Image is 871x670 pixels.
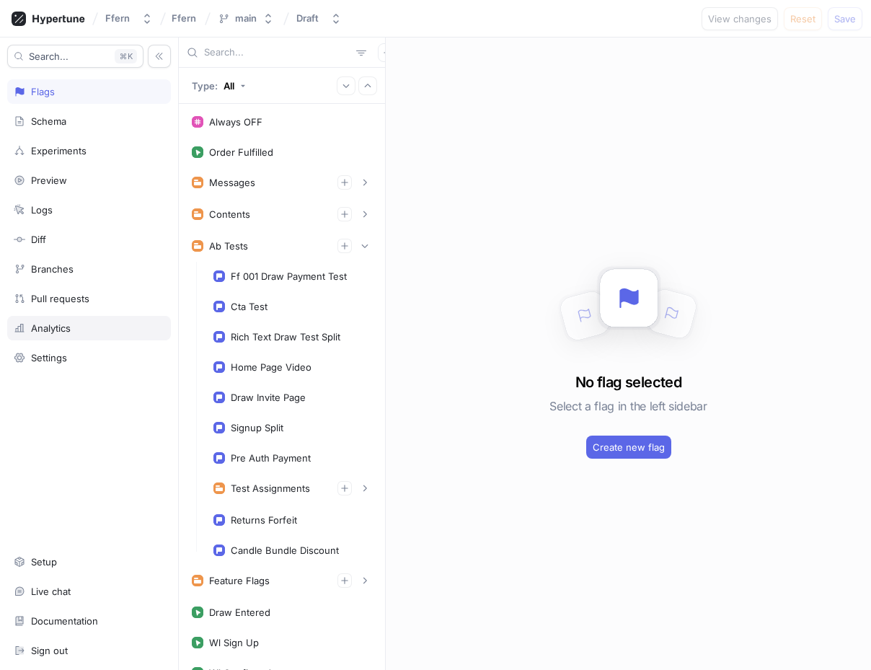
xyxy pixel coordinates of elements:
div: Contents [209,208,250,220]
div: Returns Forfeit [231,514,297,526]
div: Always OFF [209,116,262,128]
button: Save [828,7,862,30]
div: K [115,49,137,63]
div: Draft [296,12,319,25]
div: Flags [31,86,55,97]
button: main [212,6,280,30]
span: View changes [708,14,771,23]
button: Type: All [187,73,251,98]
div: Draw Entered [209,607,270,618]
button: View changes [702,7,778,30]
div: main [235,12,257,25]
div: Ab Tests [209,240,248,252]
div: Pull requests [31,293,89,304]
div: Ffern [105,12,130,25]
h3: No flag selected [575,371,681,393]
span: Save [834,14,856,23]
button: Collapse all [358,76,377,95]
button: Draft [291,6,348,30]
span: Reset [790,14,815,23]
div: Preview [31,175,67,186]
button: Ffern [100,6,159,30]
div: All [224,80,234,92]
div: Feature Flags [209,575,270,586]
div: Rich Text Draw Test Split [231,331,340,343]
div: Analytics [31,322,71,334]
div: Draw Invite Page [231,392,306,403]
div: Logs [31,204,53,216]
div: Cta Test [231,301,268,312]
div: Home Page Video [231,361,311,373]
div: Schema [31,115,66,127]
div: Pre Auth Payment [231,452,311,464]
div: Wl Sign Up [209,637,259,648]
button: Expand all [337,76,355,95]
div: Live chat [31,586,71,597]
div: Candle Bundle Discount [231,545,339,556]
div: Documentation [31,615,98,627]
button: Create new flag [586,436,671,459]
div: Messages [209,177,255,188]
div: Ff 001 Draw Payment Test [231,270,347,282]
p: Type: [192,80,218,92]
span: Ffern [172,13,196,23]
div: Signup Split [231,422,283,433]
span: Search... [29,52,68,61]
span: Create new flag [593,443,665,451]
button: Reset [784,7,822,30]
div: Experiments [31,145,87,157]
button: Search...K [7,45,143,68]
div: Diff [31,234,46,245]
div: Branches [31,263,74,275]
input: Search... [204,45,350,60]
a: Documentation [7,609,171,633]
h5: Select a flag in the left sidebar [549,393,707,419]
div: Order Fulfilled [209,146,273,158]
div: Setup [31,556,57,568]
div: Test Assignments [231,482,310,494]
div: Settings [31,352,67,363]
div: Sign out [31,645,68,656]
